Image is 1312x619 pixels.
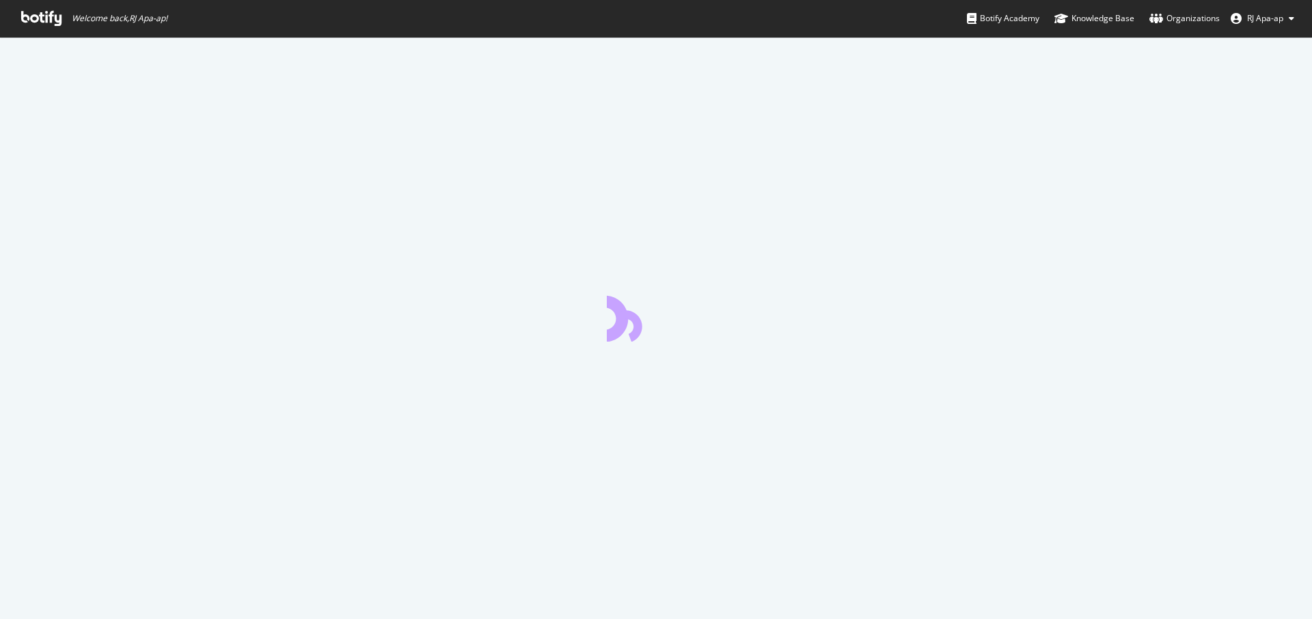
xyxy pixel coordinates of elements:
[607,292,705,342] div: animation
[1054,12,1134,25] div: Knowledge Base
[967,12,1039,25] div: Botify Academy
[1220,8,1305,29] button: RJ Apa-ap
[1247,12,1283,24] span: RJ Apa-ap
[1149,12,1220,25] div: Organizations
[72,13,167,24] span: Welcome back, RJ Apa-ap !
